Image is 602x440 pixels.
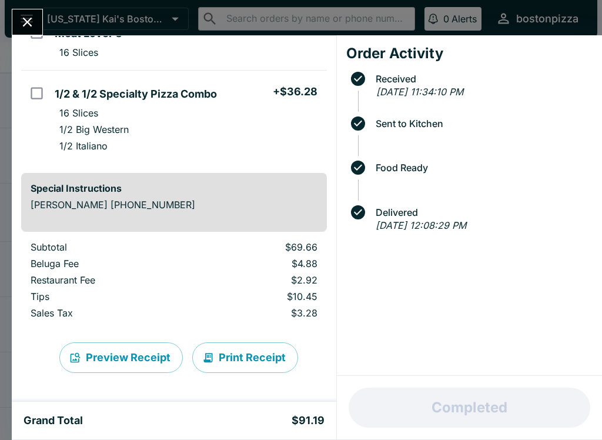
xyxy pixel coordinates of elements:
table: orders table [21,241,327,324]
button: Print Receipt [192,342,298,373]
p: $69.66 [202,241,317,253]
span: Delivered [370,207,593,218]
p: 1/2 Big Western [59,124,129,135]
span: Received [370,74,593,84]
h5: Grand Total [24,414,83,428]
p: $10.45 [202,291,317,302]
p: [PERSON_NAME] [PHONE_NUMBER] [31,199,317,211]
p: 16 Slices [59,107,98,119]
p: $4.88 [202,258,317,269]
h4: Order Activity [346,45,593,62]
h5: + $36.28 [273,85,317,99]
h5: $91.19 [292,414,325,428]
h6: Special Instructions [31,182,317,194]
h5: 1/2 & 1/2 Specialty Pizza Combo [55,87,217,101]
p: Beluga Fee [31,258,183,269]
p: 1/2 Italiano [59,140,108,152]
p: Restaurant Fee [31,274,183,286]
p: 16 Slices [59,46,98,58]
em: [DATE] 12:08:29 PM [376,219,466,231]
span: Food Ready [370,162,593,173]
button: Close [12,9,42,35]
span: Sent to Kitchen [370,118,593,129]
button: Preview Receipt [59,342,183,373]
p: Subtotal [31,241,183,253]
p: Tips [31,291,183,302]
p: $3.28 [202,307,317,319]
p: $2.92 [202,274,317,286]
p: Sales Tax [31,307,183,319]
em: [DATE] 11:34:10 PM [376,86,463,98]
